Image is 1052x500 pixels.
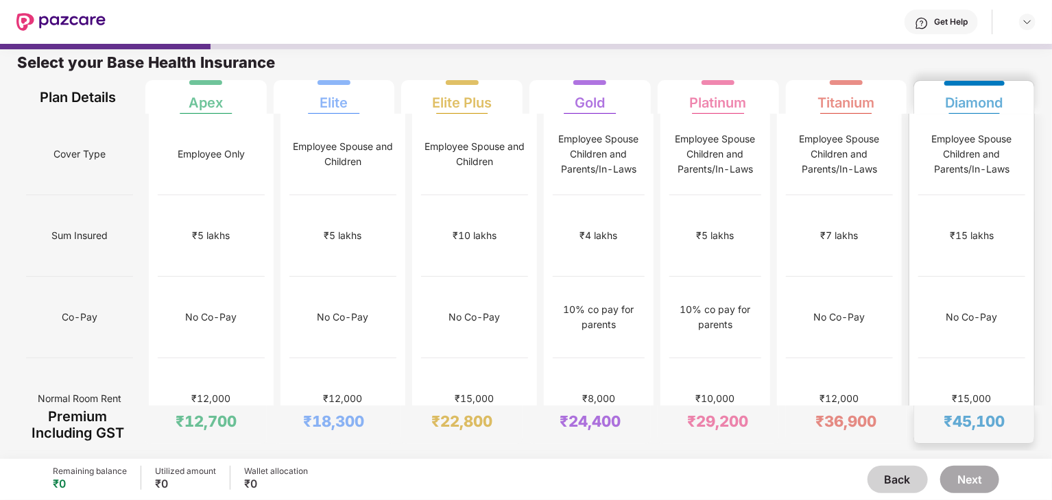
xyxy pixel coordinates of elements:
[697,228,734,243] div: ₹5 lakhs
[26,405,130,444] div: Premium Including GST
[575,84,605,111] div: Gold
[449,310,501,325] div: No Co-Pay
[690,84,747,111] div: Platinum
[817,84,874,111] div: Titanium
[918,132,1025,177] div: Employee Spouse Children and Parents/In-Laws
[553,132,645,177] div: Employee Spouse Children and Parents/In-Laws
[820,391,859,406] div: ₹12,000
[582,391,615,406] div: ₹8,000
[821,228,859,243] div: ₹7 lakhs
[303,412,364,431] div: ₹18,300
[553,302,645,332] div: 10% co pay for parents
[244,477,308,490] div: ₹0
[192,391,231,406] div: ₹12,000
[455,391,494,406] div: ₹15,000
[786,132,893,177] div: Employee Spouse Children and Parents/In-Laws
[38,386,121,412] span: Normal Room Rent
[176,412,237,431] div: ₹12,700
[815,412,876,431] div: ₹36,900
[868,466,928,493] button: Back
[318,310,369,325] div: No Co-Pay
[26,80,130,114] div: Plan Details
[453,228,497,243] div: ₹10 lakhs
[189,84,223,111] div: Apex
[53,466,127,477] div: Remaining balance
[178,147,245,162] div: Employee Only
[944,412,1005,431] div: ₹45,100
[669,132,761,177] div: Employee Spouse Children and Parents/In-Laws
[950,228,994,243] div: ₹15 lakhs
[155,466,216,477] div: Utilized amount
[244,466,308,477] div: Wallet allocation
[1022,16,1033,27] img: svg+xml;base64,PHN2ZyBpZD0iRHJvcGRvd24tMzJ4MzIiIHhtbG5zPSJodHRwOi8vd3d3LnczLm9yZy8yMDAwL3N2ZyIgd2...
[953,391,992,406] div: ₹15,000
[940,466,999,493] button: Next
[193,228,230,243] div: ₹5 lakhs
[431,412,492,431] div: ₹22,800
[155,477,216,490] div: ₹0
[324,228,362,243] div: ₹5 lakhs
[946,84,1003,111] div: Diamond
[53,141,106,167] span: Cover Type
[560,412,621,431] div: ₹24,400
[915,16,929,30] img: svg+xml;base64,PHN2ZyBpZD0iSGVscC0zMngzMiIgeG1sbnM9Imh0dHA6Ly93d3cudzMub3JnLzIwMDAvc3ZnIiB3aWR0aD...
[320,84,348,111] div: Elite
[324,391,363,406] div: ₹12,000
[289,139,396,169] div: Employee Spouse and Children
[432,84,492,111] div: Elite Plus
[17,53,1035,80] div: Select your Base Health Insurance
[53,477,127,490] div: ₹0
[186,310,237,325] div: No Co-Pay
[814,310,865,325] div: No Co-Pay
[580,228,618,243] div: ₹4 lakhs
[669,302,761,332] div: 10% co pay for parents
[16,13,106,31] img: New Pazcare Logo
[688,412,749,431] div: ₹29,200
[946,310,998,325] div: No Co-Pay
[51,223,108,249] span: Sum Insured
[421,139,528,169] div: Employee Spouse and Children
[934,16,968,27] div: Get Help
[696,391,735,406] div: ₹10,000
[62,304,97,330] span: Co-Pay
